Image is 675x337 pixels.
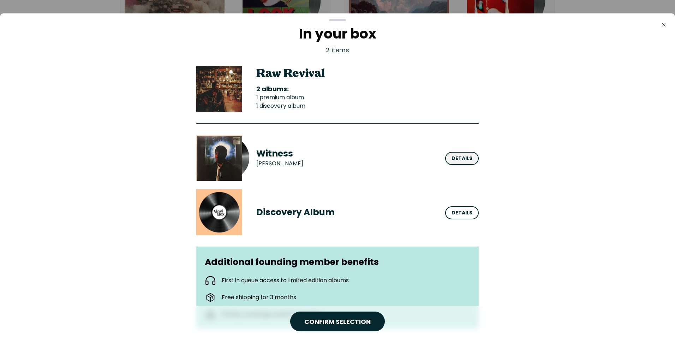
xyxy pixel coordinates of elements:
[256,159,303,168] p: [PERSON_NAME]
[256,93,479,102] li: 1 premium album
[452,209,472,217] div: Details
[256,207,437,218] h3: Discovery Album
[222,276,349,285] p: First in queue access to limited edition albums
[256,85,479,93] h3: 2 albums:
[256,148,437,159] h3: Witness
[290,312,385,331] button: CONFIRM SELECTION
[304,317,371,327] span: CONFIRM SELECTION
[196,189,479,235] button: Discovery Album artworkDiscovery Album Details
[222,293,296,302] p: Free shipping for 3 months
[256,102,479,110] li: 1 discovery album
[196,27,479,41] h2: In your box
[452,155,472,162] div: Details
[196,135,479,181] button: Witness artworkWitness [PERSON_NAME] Details
[205,255,470,269] h3: Additional founding member benefits
[256,68,479,81] h2: Raw Revival
[196,45,479,55] p: 2 items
